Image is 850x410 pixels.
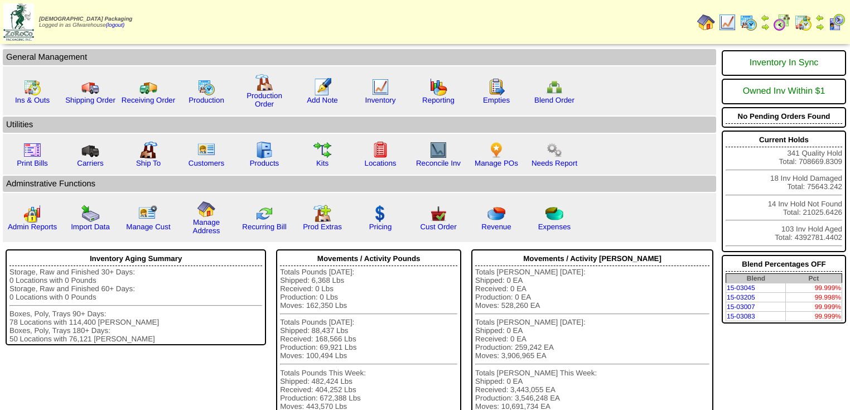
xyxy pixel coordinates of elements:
[313,78,331,96] img: orders.gif
[429,78,447,96] img: graph.gif
[786,274,842,283] th: Pct
[9,268,262,343] div: Storage, Raw and Finished 30+ Days: 0 Locations with 0 Pounds Storage, Raw and Finished 60+ Days:...
[23,78,41,96] img: calendarinout.gif
[545,78,563,96] img: network.png
[255,141,273,159] img: cabinet.gif
[3,176,716,192] td: Adminstrative Functions
[39,16,132,22] span: [DEMOGRAPHIC_DATA] Packaging
[786,302,842,312] td: 99.999%
[197,200,215,218] img: home.gif
[487,141,505,159] img: po.png
[697,13,715,31] img: home.gif
[726,81,842,102] div: Owned Inv Within $1
[23,205,41,223] img: graph2.png
[139,78,157,96] img: truck2.gif
[740,13,757,31] img: calendarprod.gif
[487,205,505,223] img: pie_chart.png
[122,96,175,104] a: Receiving Order
[255,205,273,223] img: reconcile.gif
[9,252,262,266] div: Inventory Aging Summary
[197,78,215,96] img: calendarprod.gif
[365,96,396,104] a: Inventory
[81,141,99,159] img: truck3.gif
[534,96,574,104] a: Blend Order
[422,96,455,104] a: Reporting
[727,303,755,311] a: 15-03007
[138,205,159,223] img: managecust.png
[420,223,456,231] a: Cust Order
[77,159,103,167] a: Carriers
[726,109,842,124] div: No Pending Orders Found
[416,159,461,167] a: Reconcile Inv
[727,312,755,320] a: 15-03083
[815,22,824,31] img: arrowright.gif
[136,159,161,167] a: Ship To
[828,13,846,31] img: calendarcustomer.gif
[786,293,842,302] td: 99.998%
[487,78,505,96] img: workorder.gif
[727,284,755,292] a: 15-03045
[532,159,577,167] a: Needs Report
[39,16,132,28] span: Logged in as Gfwarehouse
[371,78,389,96] img: line_graph.gif
[481,223,511,231] a: Revenue
[3,117,716,133] td: Utilities
[545,141,563,159] img: workflow.png
[3,3,34,41] img: zoroco-logo-small.webp
[280,252,457,266] div: Movements / Activity Pounds
[475,252,709,266] div: Movements / Activity [PERSON_NAME]
[371,141,389,159] img: locations.gif
[197,141,215,159] img: customers.gif
[371,205,389,223] img: dollar.gif
[773,13,791,31] img: calendarblend.gif
[761,22,770,31] img: arrowright.gif
[250,159,279,167] a: Products
[364,159,396,167] a: Locations
[722,131,846,252] div: 341 Quality Hold Total: 708669.8309 18 Inv Hold Damaged Total: 75643.242 14 Inv Hold Not Found To...
[726,257,842,272] div: Blend Percentages OFF
[71,223,110,231] a: Import Data
[81,205,99,223] img: import.gif
[316,159,329,167] a: Kits
[15,96,50,104] a: Ins & Outs
[429,141,447,159] img: line_graph2.gif
[126,223,170,231] a: Manage Cust
[483,96,510,104] a: Empties
[193,218,220,235] a: Manage Address
[727,293,755,301] a: 15-03205
[429,205,447,223] img: cust_order.png
[726,274,786,283] th: Blend
[761,13,770,22] img: arrowleft.gif
[726,52,842,74] div: Inventory In Sync
[189,159,224,167] a: Customers
[726,133,842,147] div: Current Holds
[307,96,338,104] a: Add Note
[247,91,282,108] a: Production Order
[538,223,571,231] a: Expenses
[475,159,518,167] a: Manage POs
[8,223,57,231] a: Admin Reports
[139,141,157,159] img: factory2.gif
[3,49,716,65] td: General Management
[545,205,563,223] img: pie_chart2.png
[106,22,125,28] a: (logout)
[369,223,392,231] a: Pricing
[81,78,99,96] img: truck.gif
[17,159,48,167] a: Print Bills
[242,223,286,231] a: Recurring Bill
[313,141,331,159] img: workflow.gif
[313,205,331,223] img: prodextras.gif
[786,312,842,321] td: 99.999%
[786,283,842,293] td: 99.999%
[815,13,824,22] img: arrowleft.gif
[255,74,273,91] img: factory.gif
[189,96,224,104] a: Production
[303,223,342,231] a: Prod Extras
[23,141,41,159] img: invoice2.gif
[794,13,812,31] img: calendarinout.gif
[718,13,736,31] img: line_graph.gif
[65,96,115,104] a: Shipping Order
